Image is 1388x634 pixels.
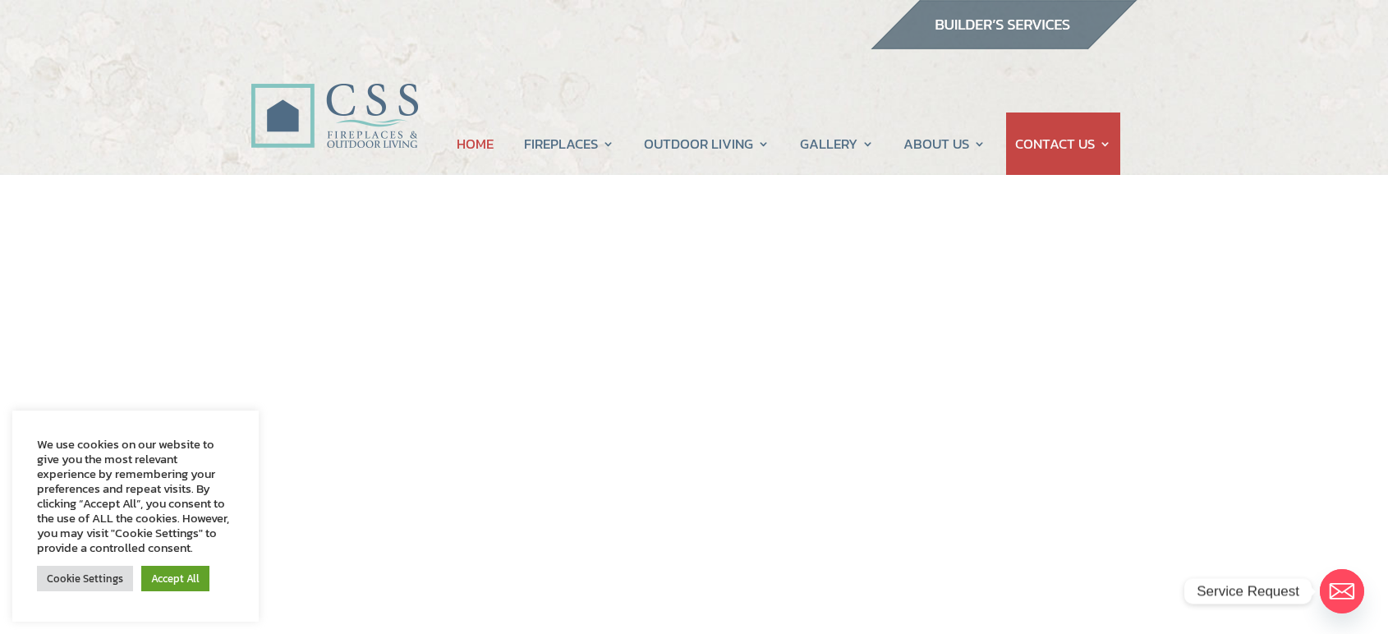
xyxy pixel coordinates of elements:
[644,113,770,175] a: OUTDOOR LIVING
[870,34,1138,55] a: builder services construction supply
[37,566,133,591] a: Cookie Settings
[903,113,986,175] a: ABOUT US
[800,113,874,175] a: GALLERY
[1320,569,1364,613] a: Email
[524,113,614,175] a: FIREPLACES
[141,566,209,591] a: Accept All
[37,437,234,555] div: We use cookies on our website to give you the most relevant experience by remembering your prefer...
[1015,113,1111,175] a: CONTACT US
[250,38,418,157] img: CSS Fireplaces & Outdoor Living (Formerly Construction Solutions & Supply)- Jacksonville Ormond B...
[457,113,494,175] a: HOME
